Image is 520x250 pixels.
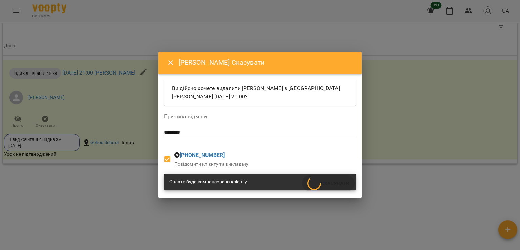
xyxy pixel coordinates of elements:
div: Ви дійсно хочете видалити [PERSON_NAME] з [GEOGRAPHIC_DATA][PERSON_NAME] [DATE] 21:00? [164,79,356,106]
h6: [PERSON_NAME] Скасувати [179,57,353,68]
button: Close [162,55,179,71]
a: [PHONE_NUMBER] [180,152,225,158]
div: Оплата буде компенсована клієнту. [169,176,248,188]
label: Причина відміни [164,114,356,119]
p: Повідомити клієнту та викладачу [174,161,249,168]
